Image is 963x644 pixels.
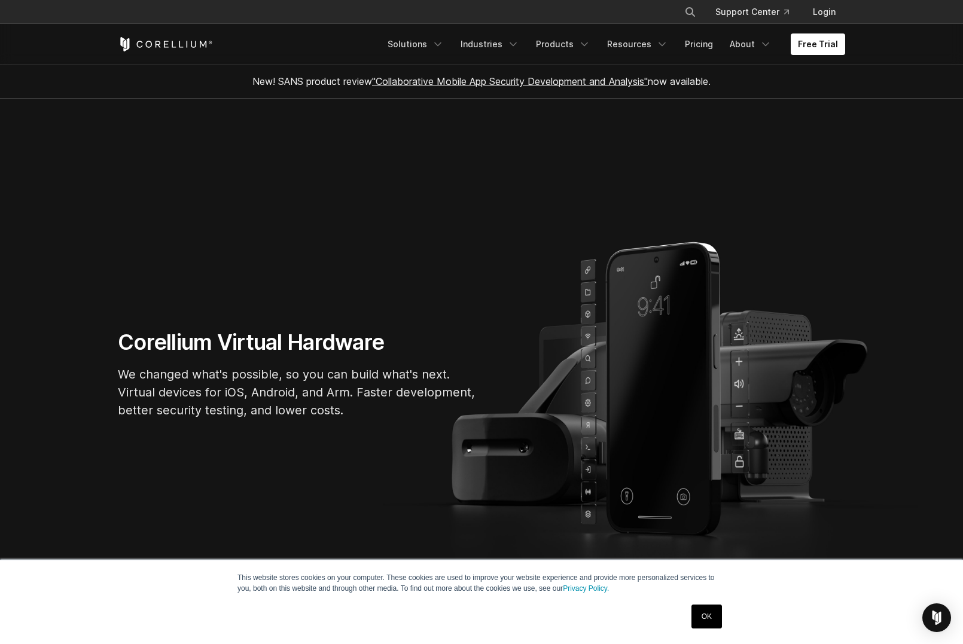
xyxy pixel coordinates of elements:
[118,365,477,419] p: We changed what's possible, so you can build what's next. Virtual devices for iOS, Android, and A...
[372,75,648,87] a: "Collaborative Mobile App Security Development and Analysis"
[380,33,845,55] div: Navigation Menu
[118,37,213,51] a: Corellium Home
[691,605,722,628] a: OK
[600,33,675,55] a: Resources
[706,1,799,23] a: Support Center
[380,33,451,55] a: Solutions
[118,329,477,356] h1: Corellium Virtual Hardware
[237,572,726,594] p: This website stores cookies on your computer. These cookies are used to improve your website expe...
[563,584,609,593] a: Privacy Policy.
[791,33,845,55] a: Free Trial
[922,603,951,632] div: Open Intercom Messenger
[529,33,598,55] a: Products
[679,1,701,23] button: Search
[803,1,845,23] a: Login
[453,33,526,55] a: Industries
[670,1,845,23] div: Navigation Menu
[252,75,711,87] span: New! SANS product review now available.
[678,33,720,55] a: Pricing
[723,33,779,55] a: About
